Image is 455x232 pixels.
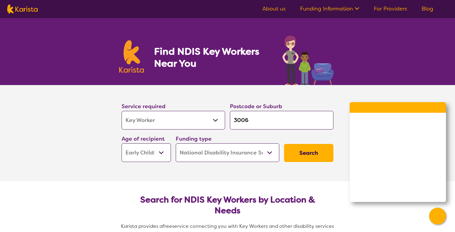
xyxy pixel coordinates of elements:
[357,118,439,123] p: How can we help you [DATE]?
[230,103,282,110] label: Postcode or Suburb
[126,194,329,216] h2: Search for NDIS Key Workers by Location & Needs
[374,170,403,179] span: Facebook
[281,32,336,85] img: key-worker
[7,5,38,14] img: Karista logo
[374,152,402,161] span: Live Chat
[374,188,404,197] span: WhatsApp
[121,223,162,229] span: Karista provides a
[154,45,271,69] h1: Find NDIS Key Workers Near You
[162,223,172,229] span: free
[350,129,446,202] ul: Choose channel
[350,102,446,202] div: Channel Menu
[357,108,439,115] h2: Welcome to Karista!
[122,135,165,142] label: Age of recipient
[422,5,433,12] a: Blog
[429,208,446,224] button: Channel Menu
[284,144,333,162] button: Search
[119,40,144,73] img: Karista logo
[262,5,286,12] a: About us
[300,5,359,12] a: Funding Information
[176,135,212,142] label: Funding type
[374,5,407,12] a: For Providers
[122,103,166,110] label: Service required
[230,111,333,130] input: Type
[374,133,397,142] span: Call us
[350,184,446,202] a: Web link opens in a new tab.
